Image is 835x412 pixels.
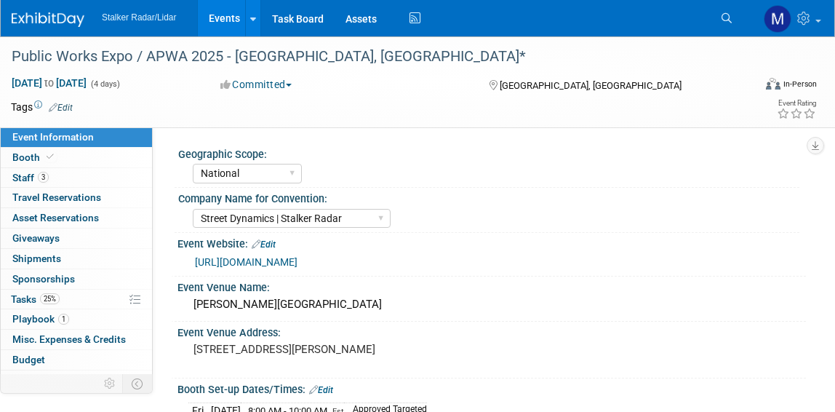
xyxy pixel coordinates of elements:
a: Edit [252,239,276,250]
pre: [STREET_ADDRESS][PERSON_NAME] [193,343,423,356]
span: Giveaways [12,232,60,244]
button: Committed [215,77,297,92]
div: Booth Set-up Dates/Times: [177,379,806,397]
a: Staff3 [1,168,152,188]
img: Mark LaChapelle [764,5,791,33]
span: ROI, Objectives & ROO [12,374,110,386]
div: Event Rating [777,100,816,107]
a: Travel Reservations [1,188,152,207]
a: Event Information [1,127,152,147]
a: Giveaways [1,229,152,248]
div: Public Works Expo / APWA 2025 - [GEOGRAPHIC_DATA], [GEOGRAPHIC_DATA]* [7,44,738,70]
span: 3 [38,172,49,183]
a: Shipments [1,249,152,269]
div: [PERSON_NAME][GEOGRAPHIC_DATA] [188,293,795,316]
span: Travel Reservations [12,191,101,203]
div: Geographic Scope: [178,143,799,162]
img: Format-Inperson.png [766,78,780,90]
span: Sponsorships [12,273,75,285]
div: Company Name for Convention: [178,188,799,206]
i: Booth reservation complete [47,153,54,161]
td: Toggle Event Tabs [123,374,153,393]
span: 25% [40,293,60,304]
span: Booth [12,151,57,163]
span: Shipments [12,253,61,264]
a: Booth [1,148,152,167]
div: Event Venue Address: [177,322,806,340]
a: ROI, Objectives & ROO [1,371,152,390]
a: Sponsorships [1,269,152,289]
td: Tags [11,100,73,114]
a: Edit [49,103,73,113]
td: Personalize Event Tab Strip [97,374,123,393]
span: Event Information [12,131,94,143]
div: Event Venue Name: [177,277,806,295]
a: Misc. Expenses & Credits [1,330,152,349]
a: Edit [309,385,333,395]
span: (4 days) [89,79,120,89]
span: Staff [12,172,49,183]
a: [URL][DOMAIN_NAME] [195,256,297,268]
span: [GEOGRAPHIC_DATA], [GEOGRAPHIC_DATA] [500,80,682,91]
a: Budget [1,350,152,370]
div: Event Website: [177,233,806,252]
span: to [42,77,56,89]
span: 1 [58,314,69,325]
span: Misc. Expenses & Credits [12,333,126,345]
a: Asset Reservations [1,208,152,228]
img: ExhibitDay [12,12,84,27]
span: [DATE] [DATE] [11,76,87,90]
a: Tasks25% [1,290,152,309]
span: Asset Reservations [12,212,99,223]
span: Tasks [11,293,60,305]
span: Stalker Radar/Lidar [102,12,176,23]
div: Event Format [692,76,817,98]
span: Budget [12,354,45,365]
span: Playbook [12,313,69,325]
div: In-Person [783,79,817,90]
a: Playbook1 [1,309,152,329]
